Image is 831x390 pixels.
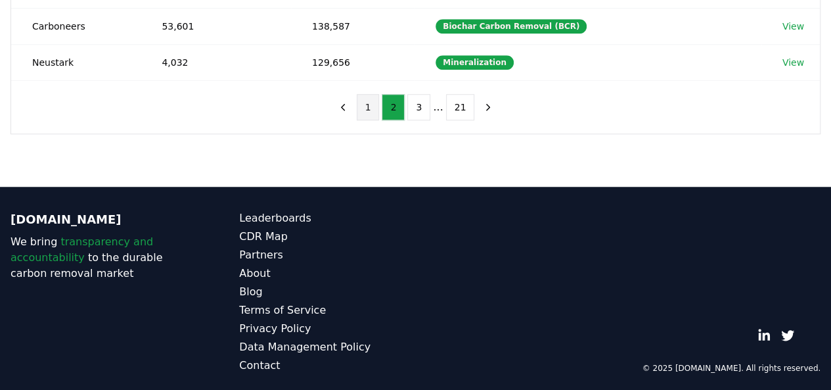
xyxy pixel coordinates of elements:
[239,284,415,300] a: Blog
[477,94,499,120] button: next page
[782,20,804,33] a: View
[239,229,415,245] a: CDR Map
[11,44,141,80] td: Neustark
[436,55,514,70] div: Mineralization
[332,94,354,120] button: previous page
[781,329,794,342] a: Twitter
[141,44,291,80] td: 4,032
[407,94,430,120] button: 3
[357,94,380,120] button: 1
[11,8,141,44] td: Carboneers
[11,234,187,281] p: We bring to the durable carbon removal market
[446,94,475,120] button: 21
[11,210,187,229] p: [DOMAIN_NAME]
[141,8,291,44] td: 53,601
[757,329,771,342] a: LinkedIn
[382,94,405,120] button: 2
[239,358,415,374] a: Contact
[291,44,415,80] td: 129,656
[239,266,415,281] a: About
[239,303,415,318] a: Terms of Service
[642,363,820,374] p: © 2025 [DOMAIN_NAME]. All rights reserved.
[11,235,153,264] span: transparency and accountability
[239,247,415,263] a: Partners
[239,321,415,337] a: Privacy Policy
[782,56,804,69] a: View
[239,210,415,226] a: Leaderboards
[433,99,443,115] li: ...
[436,19,587,34] div: Biochar Carbon Removal (BCR)
[239,339,415,355] a: Data Management Policy
[291,8,415,44] td: 138,587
